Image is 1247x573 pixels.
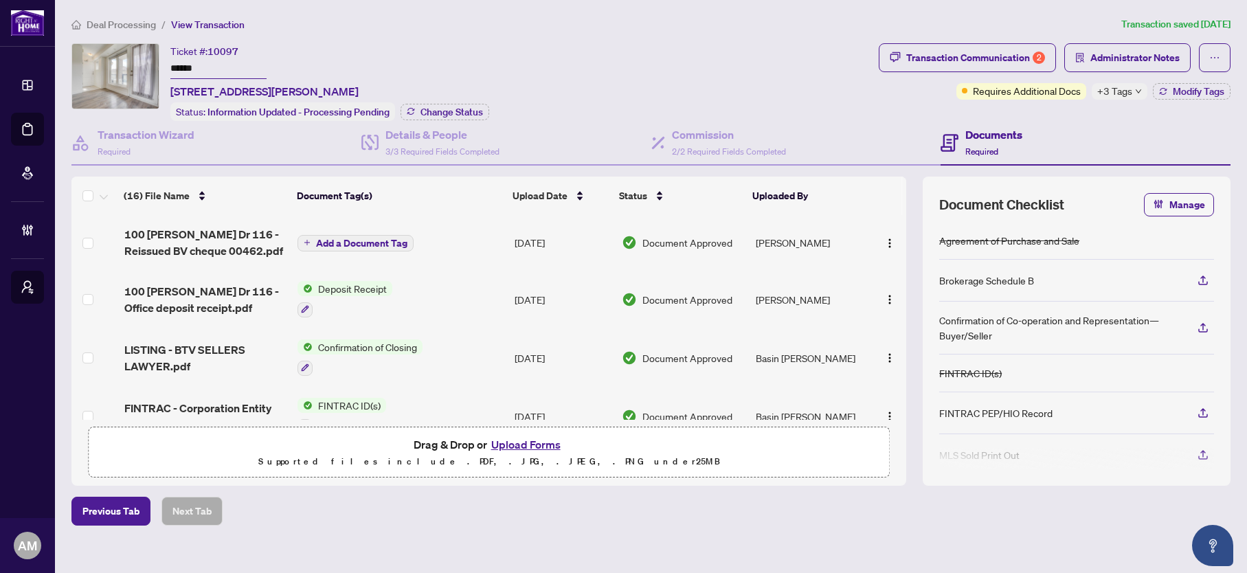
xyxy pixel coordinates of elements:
span: 100 [PERSON_NAME] Dr 116 - Reissued BV cheque 00462.pdf [124,226,287,259]
span: 2/2 Required Fields Completed [672,146,786,157]
li: / [161,16,166,32]
button: Status IconConfirmation of Closing [297,339,423,376]
button: Logo [879,347,901,369]
span: View Transaction [171,19,245,31]
div: Ticket #: [170,43,238,59]
th: Document Tag(s) [291,177,507,215]
div: FINTRAC ID(s) [939,366,1002,381]
span: Upload Date [513,188,568,203]
td: Basin [PERSON_NAME] [750,328,868,387]
div: Status: [170,102,395,121]
div: Transaction Communication [906,47,1045,69]
span: Confirmation of Closing [313,339,423,355]
img: Logo [884,238,895,249]
span: Deposit Receipt [313,281,392,296]
span: plus [304,239,311,246]
button: Manage [1144,193,1214,216]
span: solution [1075,53,1085,63]
h4: Commission [672,126,786,143]
span: Change Status [420,107,483,117]
span: Drag & Drop orUpload FormsSupported files include .PDF, .JPG, .JPEG, .PNG under25MB [89,427,889,478]
button: Add a Document Tag [297,234,414,251]
img: Logo [884,411,895,422]
span: FINTRAC ID(s) [313,398,386,413]
span: AM [18,536,37,555]
span: 3/3 Required Fields Completed [385,146,499,157]
img: Document Status [622,350,637,366]
span: Information Updated - Processing Pending [207,106,390,118]
th: Uploaded By [747,177,864,215]
span: LISTING - BTV SELLERS LAWYER.pdf [124,341,287,374]
td: [DATE] [509,387,616,445]
span: Document Approved [642,350,732,366]
button: Status IconDeposit Receipt [297,281,392,317]
img: Document Status [622,235,637,250]
img: Status Icon [297,398,313,413]
span: (16) File Name [124,188,190,203]
p: Supported files include .PDF, .JPG, .JPEG, .PNG under 25 MB [97,453,881,470]
span: Status [619,188,647,203]
button: Next Tab [161,497,223,526]
div: Brokerage Schedule B [939,273,1034,288]
h4: Documents [965,126,1022,143]
img: logo [11,10,44,36]
span: FINTRAC - Corporation Entity Identification Information Record-2.pdf [124,400,287,433]
span: +3 Tags [1097,83,1132,99]
h4: Details & People [385,126,499,143]
span: Required [965,146,998,157]
th: Status [614,177,747,215]
span: Modify Tags [1173,87,1224,96]
button: Modify Tags [1153,83,1231,100]
button: Logo [879,289,901,311]
div: 2 [1033,52,1045,64]
span: ellipsis [1209,52,1220,63]
th: (16) File Name [118,177,291,215]
span: Manage [1169,194,1205,216]
span: Previous Tab [82,500,139,522]
button: Logo [879,232,901,254]
span: home [71,20,81,30]
div: MLS Sold Print Out [939,447,1020,462]
button: Status IconFINTRAC ID(s) [297,398,386,434]
div: Confirmation of Co-operation and Representation—Buyer/Seller [939,313,1181,343]
span: Document Checklist [939,195,1064,214]
span: Document Approved [642,235,732,250]
button: Previous Tab [71,497,150,526]
article: Transaction saved [DATE] [1121,16,1231,32]
img: Logo [884,352,895,363]
span: Administrator Notes [1090,47,1180,69]
div: FINTRAC PEP/HIO Record [939,405,1053,420]
img: Document Status [622,292,637,307]
button: Administrator Notes [1064,43,1191,72]
img: Document Status [622,409,637,424]
div: Agreement of Purchase and Sale [939,233,1079,248]
td: [DATE] [509,328,616,387]
img: IMG-W12203847_1.jpg [72,44,159,109]
td: Basin [PERSON_NAME] [750,387,868,445]
span: Document Approved [642,292,732,307]
span: Required [98,146,131,157]
span: Requires Additional Docs [973,83,1081,98]
td: [DATE] [509,270,616,328]
span: Drag & Drop or [414,436,565,453]
td: [PERSON_NAME] [750,270,868,328]
img: Status Icon [297,339,313,355]
span: 10097 [207,45,238,58]
button: Open asap [1192,525,1233,566]
span: 100 [PERSON_NAME] Dr 116 - Office deposit receipt.pdf [124,283,287,316]
td: [DATE] [509,215,616,270]
span: Document Approved [642,409,732,424]
span: Add a Document Tag [316,238,407,248]
img: Status Icon [297,281,313,296]
button: Logo [879,405,901,427]
img: Logo [884,294,895,305]
button: Add a Document Tag [297,235,414,251]
th: Upload Date [507,177,614,215]
span: [STREET_ADDRESS][PERSON_NAME] [170,83,359,100]
button: Upload Forms [487,436,565,453]
span: user-switch [21,280,34,294]
span: Deal Processing [87,19,156,31]
span: down [1135,88,1142,95]
h4: Transaction Wizard [98,126,194,143]
button: Change Status [401,104,489,120]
